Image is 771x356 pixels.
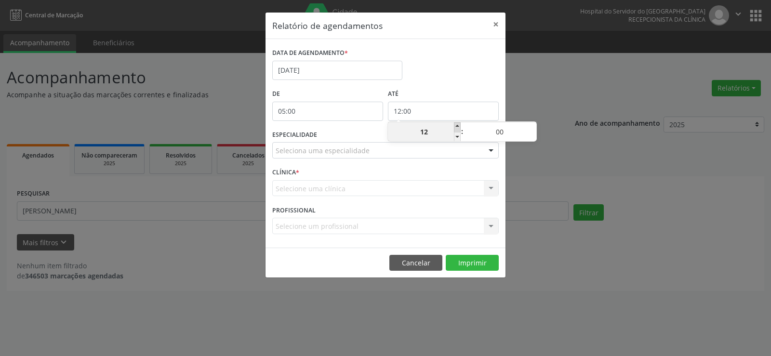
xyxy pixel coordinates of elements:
button: Close [486,13,505,36]
input: Selecione o horário final [388,102,499,121]
label: ATÉ [388,87,499,102]
label: PROFISSIONAL [272,203,316,218]
label: De [272,87,383,102]
span: : [461,122,464,141]
h5: Relatório de agendamentos [272,19,383,32]
input: Selecione o horário inicial [272,102,383,121]
label: CLÍNICA [272,165,299,180]
input: Selecione uma data ou intervalo [272,61,402,80]
button: Cancelar [389,255,442,271]
label: DATA DE AGENDAMENTO [272,46,348,61]
input: Minute [464,122,536,142]
span: Seleciona uma especialidade [276,145,370,156]
button: Imprimir [446,255,499,271]
input: Hour [388,122,461,142]
label: ESPECIALIDADE [272,128,317,143]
